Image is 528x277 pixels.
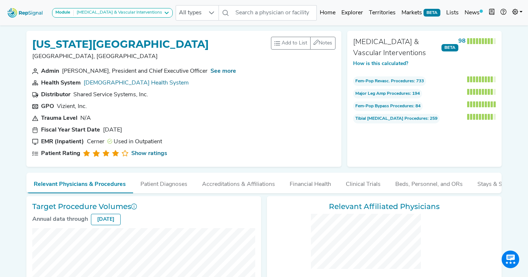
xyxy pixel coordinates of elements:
div: Cerner [87,137,104,146]
span: Fem-Pop Revasc. Procedures [355,78,414,84]
span: BETA [441,44,458,51]
div: Methodist Health System [84,79,189,87]
div: [DATE] [103,126,122,134]
button: Intel Book [486,6,498,20]
a: Show ratings [131,149,167,158]
button: Accreditations & Affiliations [195,173,282,193]
div: EMR (Inpatient) [41,137,84,146]
div: Used in Outpatient [107,137,162,146]
span: Tibial [MEDICAL_DATA] Procedures [355,115,428,122]
a: Home [317,6,338,20]
div: [PERSON_NAME], President and Chief Executive Officer [62,67,208,76]
a: MarketsBETA [399,6,443,20]
h3: Relevant Affiliated Physicians [273,202,496,211]
span: Major Leg Amp Procedures [355,90,410,97]
div: GPO [41,102,54,111]
button: Beds, Personnel, and ORs [388,173,470,193]
div: Patient Rating [41,149,80,158]
div: Annual data through [32,215,88,224]
div: Trauma Level [41,114,77,123]
span: All types [176,6,205,20]
span: Notes [319,40,332,46]
button: Notes [310,37,335,50]
button: How is this calculated? [353,60,408,68]
strong: 98 [458,38,466,44]
h1: [US_STATE][GEOGRAPHIC_DATA] [32,38,209,51]
div: Josie Abboud, President and Chief Executive Officer [62,67,208,76]
a: Lists [443,6,462,20]
a: See more [210,68,236,74]
span: Fem-Pop Bypass Procedures [355,103,413,109]
div: Shared Service Systems, Inc. [73,90,148,99]
div: N/A [80,114,91,123]
a: [DEMOGRAPHIC_DATA] Health System [84,80,189,86]
button: Financial Health [282,173,338,193]
span: : 84 [353,101,423,111]
button: Module[MEDICAL_DATA] & Vascular Interventions [52,8,173,18]
div: [DATE] [91,214,121,225]
input: Search a physician or facility [232,5,317,21]
span: : 733 [353,76,426,86]
span: : 194 [353,89,422,98]
span: Add to List [282,39,307,47]
button: Patient Diagnoses [133,173,195,193]
p: [GEOGRAPHIC_DATA], [GEOGRAPHIC_DATA] [32,52,209,61]
button: Relevant Physicians & Procedures [26,173,133,193]
a: News [462,6,486,20]
div: [MEDICAL_DATA] & Vascular Interventions [74,10,162,16]
strong: Module [55,10,70,15]
a: Explorer [338,6,366,20]
div: Vizient, Inc. [57,102,87,111]
button: Add to List [271,37,311,50]
div: Health System [41,79,81,87]
span: : 259 [353,114,440,123]
div: Fiscal Year Start Date [41,126,100,134]
button: Stays & Services [470,173,528,193]
div: Admin [41,67,59,76]
button: Clinical Trials [338,173,388,193]
span: BETA [423,9,440,16]
div: [MEDICAL_DATA] & Vascular Interventions [353,37,439,59]
div: toolbar [271,37,335,50]
a: Territories [366,6,399,20]
h3: Target Procedure Volumes [32,202,255,211]
div: Distributor [41,90,70,99]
